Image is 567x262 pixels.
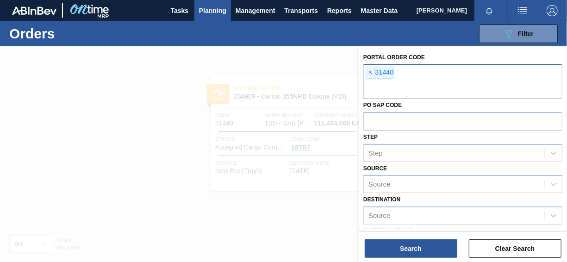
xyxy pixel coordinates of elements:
button: Filter [479,25,558,43]
img: userActions [517,5,528,16]
span: Master Data [361,5,398,16]
div: 31440 [366,67,394,79]
span: Filter [518,30,534,37]
button: Notifications [474,4,504,17]
span: Transports [285,5,318,16]
label: Portal Order Code [363,54,425,61]
div: Step [368,149,383,157]
label: Material Group [363,228,413,234]
label: Destination [363,196,400,203]
label: PO SAP Code [363,102,402,108]
span: Planning [199,5,226,16]
span: × [366,67,375,78]
div: Source [368,181,391,188]
h1: Orders [9,28,136,39]
img: TNhmsLtSVTkK8tSr43FrP2fwEKptu5GPRR3wAAAABJRU5ErkJggg== [12,6,56,15]
label: Source [363,165,387,172]
span: Tasks [169,5,190,16]
span: Reports [327,5,352,16]
label: Step [363,134,378,140]
img: Logout [547,5,558,16]
div: Source [368,212,391,220]
span: Management [236,5,275,16]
